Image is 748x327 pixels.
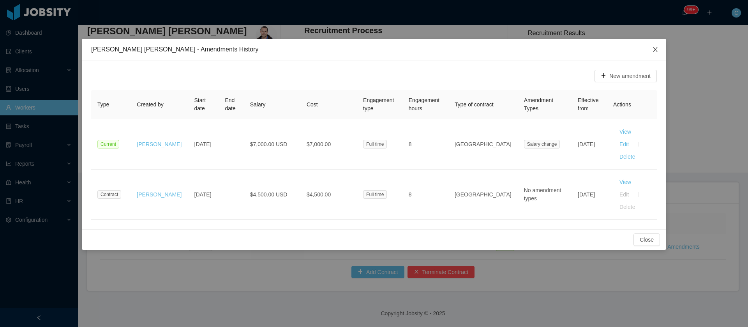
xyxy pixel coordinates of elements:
span: Created by [137,101,163,108]
button: View [613,176,637,188]
span: Start date [194,97,206,111]
td: [DATE] [572,119,607,170]
a: [PERSON_NAME] [137,191,182,198]
span: Type [97,101,109,108]
span: Cost [307,101,318,108]
span: Engagement hours [409,97,439,111]
span: Full time [363,190,387,199]
button: Edit [613,188,635,201]
span: 8 [409,191,412,198]
span: Current [97,140,119,148]
span: Full time [363,140,387,148]
td: [GEOGRAPHIC_DATA] [448,170,518,220]
span: $7,000.00 [307,141,331,147]
span: $7,000.00 USD [250,141,288,147]
span: No amendment types [524,187,561,202]
td: [DATE] [572,170,607,220]
span: Contract [97,190,121,199]
span: Effective from [578,97,598,111]
button: Edit [613,138,635,150]
span: $4,500.00 USD [250,191,288,198]
td: [GEOGRAPHIC_DATA] [448,119,518,170]
button: Close [644,39,666,61]
td: [DATE] [188,170,219,220]
button: Close [633,233,660,246]
button: icon: plusNew amendment [595,70,657,82]
span: Amendment Types [524,97,553,111]
span: Type of contract [455,101,494,108]
span: End date [225,97,235,111]
span: Salary change [524,140,560,148]
span: $4,500.00 [307,191,331,198]
div: [PERSON_NAME] [PERSON_NAME] - Amendments History [91,45,657,54]
i: icon: close [652,46,658,53]
button: View [613,125,637,138]
span: Actions [613,101,631,108]
span: Engagement type [363,97,394,111]
td: [DATE] [188,119,219,170]
a: [PERSON_NAME] [137,141,182,147]
button: Delete [613,150,641,163]
span: Salary [250,101,266,108]
span: 8 [409,141,412,147]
